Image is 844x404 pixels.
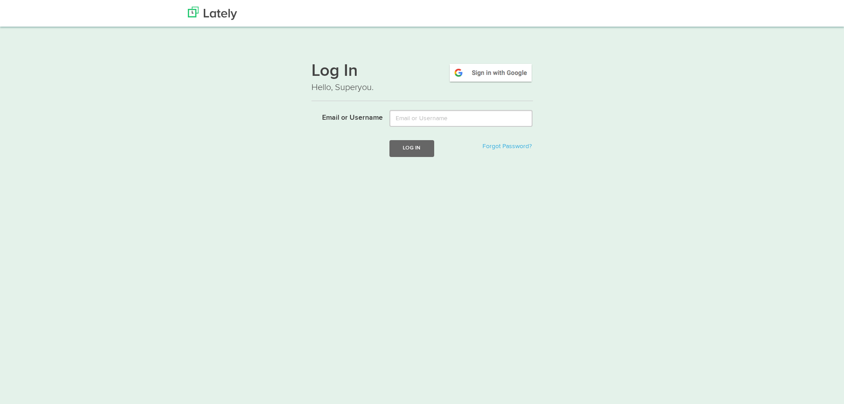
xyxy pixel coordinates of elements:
[448,63,533,83] img: google-signin.png
[389,140,434,157] button: Log In
[305,110,383,123] label: Email or Username
[188,7,237,20] img: Lately
[482,143,532,149] a: Forgot Password?
[311,63,533,81] h1: Log In
[389,110,533,127] input: Email or Username
[311,81,533,94] p: Hello, Superyou.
